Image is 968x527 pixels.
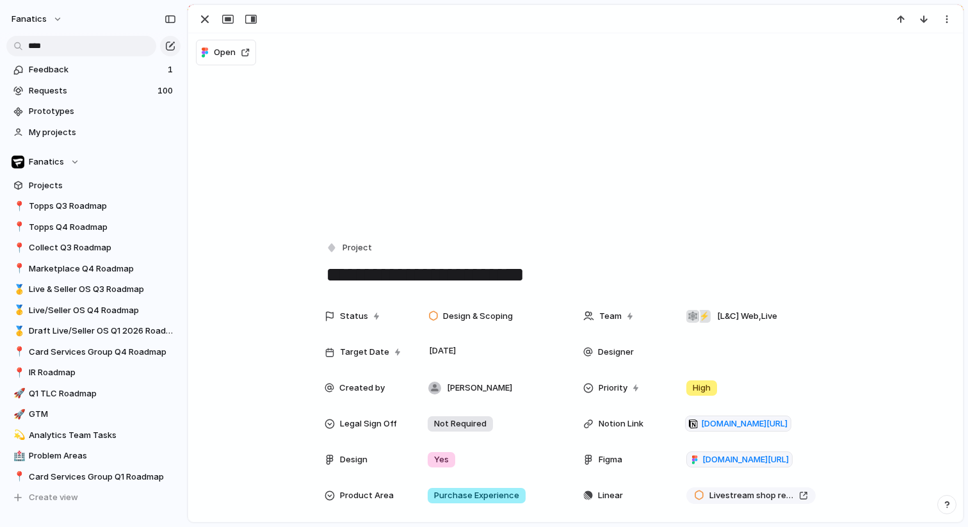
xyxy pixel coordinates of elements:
[29,325,176,337] span: Draft Live/Seller OS Q1 2026 Roadmap
[29,221,176,234] span: Topps Q4 Roadmap
[702,453,789,466] span: [DOMAIN_NAME][URL]
[29,387,176,400] span: Q1 TLC Roadmap
[12,263,24,275] button: 📍
[13,220,22,234] div: 📍
[686,310,699,323] div: 🕸
[447,382,512,394] span: [PERSON_NAME]
[29,408,176,421] span: GTM
[6,9,69,29] button: fanatics
[214,46,236,59] span: Open
[12,366,24,379] button: 📍
[6,60,181,79] a: Feedback1
[6,488,181,507] button: Create view
[6,238,181,257] div: 📍Collect Q3 Roadmap
[29,200,176,213] span: Topps Q3 Roadmap
[6,218,181,237] div: 📍Topps Q4 Roadmap
[12,346,24,359] button: 📍
[12,450,24,462] button: 🏥
[6,363,181,382] a: 📍IR Roadmap
[13,324,22,339] div: 🥇
[168,63,175,76] span: 1
[13,428,22,442] div: 💫
[6,405,181,424] div: 🚀GTM
[29,105,176,118] span: Prototypes
[698,310,711,323] div: ⚡
[6,81,181,101] a: Requests100
[340,310,368,323] span: Status
[6,446,181,466] a: 🏥Problem Areas
[29,156,64,168] span: Fanatics
[29,283,176,296] span: Live & Seller OS Q3 Roadmap
[6,176,181,195] a: Projects
[13,366,22,380] div: 📍
[29,263,176,275] span: Marketplace Q4 Roadmap
[340,453,367,466] span: Design
[6,197,181,216] a: 📍Topps Q3 Roadmap
[29,179,176,192] span: Projects
[6,301,181,320] a: 🥇Live/Seller OS Q4 Roadmap
[426,343,460,359] span: [DATE]
[6,259,181,279] div: 📍Marketplace Q4 Roadmap
[12,304,24,317] button: 🥇
[29,241,176,254] span: Collect Q3 Roadmap
[434,453,449,466] span: Yes
[686,451,793,468] a: [DOMAIN_NAME][URL]
[29,63,164,76] span: Feedback
[340,346,389,359] span: Target Date
[598,489,623,502] span: Linear
[13,469,22,484] div: 📍
[434,489,519,502] span: Purchase Experience
[599,418,643,430] span: Notion Link
[12,387,24,400] button: 🚀
[6,343,181,362] a: 📍Card Services Group Q4 Roadmap
[323,239,376,257] button: Project
[709,489,794,502] span: Livestream shop redesign
[29,366,176,379] span: IR Roadmap
[443,310,513,323] span: Design & Scoping
[13,386,22,401] div: 🚀
[29,346,176,359] span: Card Services Group Q4 Roadmap
[12,283,24,296] button: 🥇
[6,280,181,299] a: 🥇Live & Seller OS Q3 Roadmap
[343,241,372,254] span: Project
[6,152,181,172] button: Fanatics
[434,418,487,430] span: Not Required
[6,123,181,142] a: My projects
[13,282,22,297] div: 🥇
[13,303,22,318] div: 🥇
[13,261,22,276] div: 📍
[686,487,816,504] a: Livestream shop redesign
[13,345,22,359] div: 📍
[6,102,181,121] a: Prototypes
[701,418,787,430] span: [DOMAIN_NAME][URL]
[340,489,394,502] span: Product Area
[6,426,181,445] div: 💫Analytics Team Tasks
[157,85,175,97] span: 100
[29,85,154,97] span: Requests
[13,449,22,464] div: 🏥
[6,384,181,403] a: 🚀Q1 TLC Roadmap
[717,310,777,323] span: [L&C] Web , Live
[29,491,78,504] span: Create view
[12,13,47,26] span: fanatics
[339,382,385,394] span: Created by
[12,325,24,337] button: 🥇
[12,408,24,421] button: 🚀
[29,126,176,139] span: My projects
[12,221,24,234] button: 📍
[13,407,22,422] div: 🚀
[340,418,397,430] span: Legal Sign Off
[29,450,176,462] span: Problem Areas
[598,346,634,359] span: Designer
[29,304,176,317] span: Live/Seller OS Q4 Roadmap
[12,241,24,254] button: 📍
[6,321,181,341] a: 🥇Draft Live/Seller OS Q1 2026 Roadmap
